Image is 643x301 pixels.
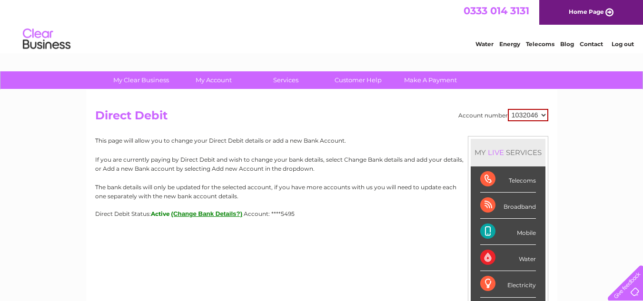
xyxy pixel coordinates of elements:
div: Electricity [480,271,536,297]
div: Clear Business is a trading name of Verastar Limited (registered in [GEOGRAPHIC_DATA] No. 3667643... [97,5,547,46]
p: The bank details will only be updated for the selected account, if you have more accounts with us... [95,183,548,201]
a: Energy [499,40,520,48]
a: Water [475,40,494,48]
h2: Direct Debit [95,109,548,127]
a: Blog [560,40,574,48]
p: This page will allow you to change your Direct Debit details or add a new Bank Account. [95,136,548,145]
div: Water [480,245,536,271]
div: Mobile [480,219,536,245]
div: Telecoms [480,166,536,193]
a: My Clear Business [102,71,180,89]
div: Account number [458,109,548,121]
a: Make A Payment [391,71,470,89]
div: LIVE [486,148,506,157]
p: If you are currently paying by Direct Debit and wish to change your bank details, select Change B... [95,155,548,173]
a: Contact [580,40,603,48]
div: Broadband [480,193,536,219]
a: Log out [612,40,634,48]
a: Services [247,71,325,89]
span: Active [151,210,170,217]
a: 0333 014 3131 [464,5,529,17]
a: Telecoms [526,40,554,48]
a: Customer Help [319,71,397,89]
div: Direct Debit Status: [95,210,548,217]
img: logo.png [22,25,71,54]
a: My Account [174,71,253,89]
div: MY SERVICES [471,139,545,166]
button: (Change Bank Details?) [171,210,243,217]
